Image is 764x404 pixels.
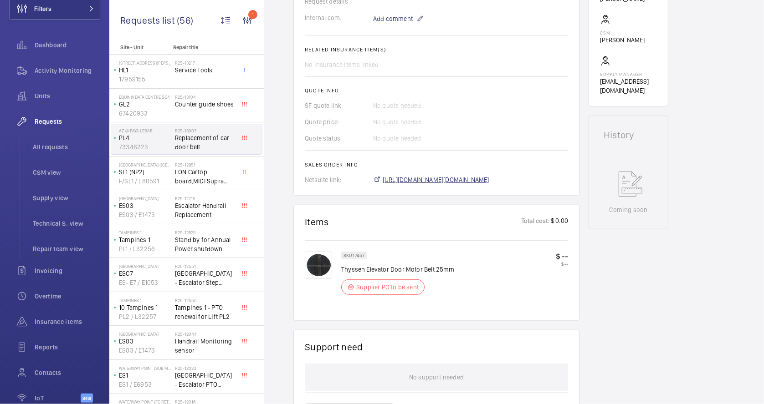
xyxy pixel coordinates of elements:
[35,368,100,377] span: Contacts
[119,94,171,100] p: Equinix Data Centre SG4
[35,66,100,75] span: Activity Monitoring
[175,133,235,151] span: Replacement of car door belt
[383,175,489,184] span: [URL][DOMAIN_NAME][DOMAIN_NAME]
[175,128,235,133] h2: R25-13007
[175,298,235,303] h2: R25-12550
[175,162,235,167] h2: R25-12951
[175,60,235,66] h2: R25-13217
[556,261,568,267] p: $ --
[119,263,171,269] p: [GEOGRAPHIC_DATA]
[119,66,171,75] p: HL1
[35,91,100,101] span: Units
[119,244,171,253] p: PL1 / L32256
[600,77,657,95] p: [EMAIL_ADDRESS][DOMAIN_NAME]
[35,317,100,326] span: Insurance items
[305,341,363,353] h1: Support need
[175,269,235,287] span: [GEOGRAPHIC_DATA] - Escalator Step Track Repair for E7
[175,196,235,201] h2: R25-12715
[175,365,235,371] h2: R25-12023
[33,244,100,253] span: Repair team view
[175,100,235,109] span: Counter guide shoes
[119,298,171,303] p: Tampines 1
[34,4,51,13] span: Filters
[356,283,419,292] p: Supplier PO to be sent
[35,343,100,352] span: Reports
[600,30,645,35] p: CSM
[119,109,171,118] p: 67420933
[175,263,235,269] h2: R25-12551
[305,87,568,94] h2: Quote info
[35,292,100,301] span: Overtime
[35,394,81,403] span: IoT
[344,254,364,257] p: SKU 17457
[81,394,93,403] span: Beta
[33,219,100,228] span: Technical S. view
[35,266,100,275] span: Invoicing
[119,128,171,133] p: AZ @ Paya Lebar
[305,46,568,53] h2: Related insurance item(s)
[521,216,550,227] p: Total cost:
[119,278,171,287] p: ES- E7 / E1053
[120,15,177,26] span: Requests list
[175,337,235,355] span: Handrail Monitoring sensor
[550,216,568,227] p: $ 0.00
[33,142,100,151] span: All requests
[409,364,464,391] p: No support needed
[175,94,235,100] h2: R25-13104
[175,371,235,389] span: [GEOGRAPHIC_DATA] - Escalator PTO renewal for 8 unit of Sub MC
[119,230,171,235] p: Tampines 1
[119,177,171,186] p: F/SL1 / L80591
[305,162,568,168] h2: Sales order info
[175,66,235,75] span: Service Tools
[119,142,171,151] p: 73346223
[175,201,235,219] span: Escalator Handrail Replacement
[175,235,235,253] span: Stand by for Annual Power shutdown
[373,175,489,184] a: [URL][DOMAIN_NAME][DOMAIN_NAME]
[119,303,171,312] p: 10 Tampines 1
[305,252,332,279] img: YMsM3Q0CyOyZNG3QC5udvnN9PGx-3SAtYA2tmzgPB3ui-xzr.png
[119,100,171,109] p: GL2
[119,337,171,346] p: ES03
[119,162,171,167] p: [GEOGRAPHIC_DATA] ([GEOGRAPHIC_DATA])
[604,131,653,140] h1: History
[119,331,171,337] p: [GEOGRAPHIC_DATA]
[119,196,171,201] p: [GEOGRAPHIC_DATA]
[119,75,171,84] p: 17959155
[119,210,171,219] p: ES03 / E1473
[119,365,171,371] p: Waterway Point (Sub MC)
[119,201,171,210] p: ES03
[35,40,100,50] span: Dashboard
[600,35,645,45] p: [PERSON_NAME]
[119,167,171,177] p: SL1 (NP2)
[119,346,171,355] p: ES03 / E1473
[175,167,235,186] span: LON Cartop board,MIDI Supra door operator PCB
[119,371,171,380] p: ES1
[341,265,455,274] p: Thyssen Elevator Door Motor Belt 25mm
[119,60,171,66] p: [STREET_ADDRESS][PERSON_NAME]
[175,331,235,337] h2: R25-12044
[175,303,235,321] span: Tampines 1 - PTO renewal for Lift PL2
[609,205,647,214] p: Coming soon
[305,216,329,227] h1: Items
[600,71,657,77] p: Supply manager
[119,269,171,278] p: ESC7
[33,193,100,202] span: Supply view
[109,44,169,50] p: Site - Unit
[35,117,100,126] span: Requests
[119,133,171,142] p: PL4
[556,252,568,261] p: $ --
[119,235,171,244] p: Tampines 1
[119,312,171,321] p: PL2 / L32257
[33,168,100,177] span: CSM view
[175,230,235,235] h2: R25-12629
[373,14,413,23] span: Add comment
[119,380,171,389] p: ES1 / E6953
[173,44,233,50] p: Repair title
